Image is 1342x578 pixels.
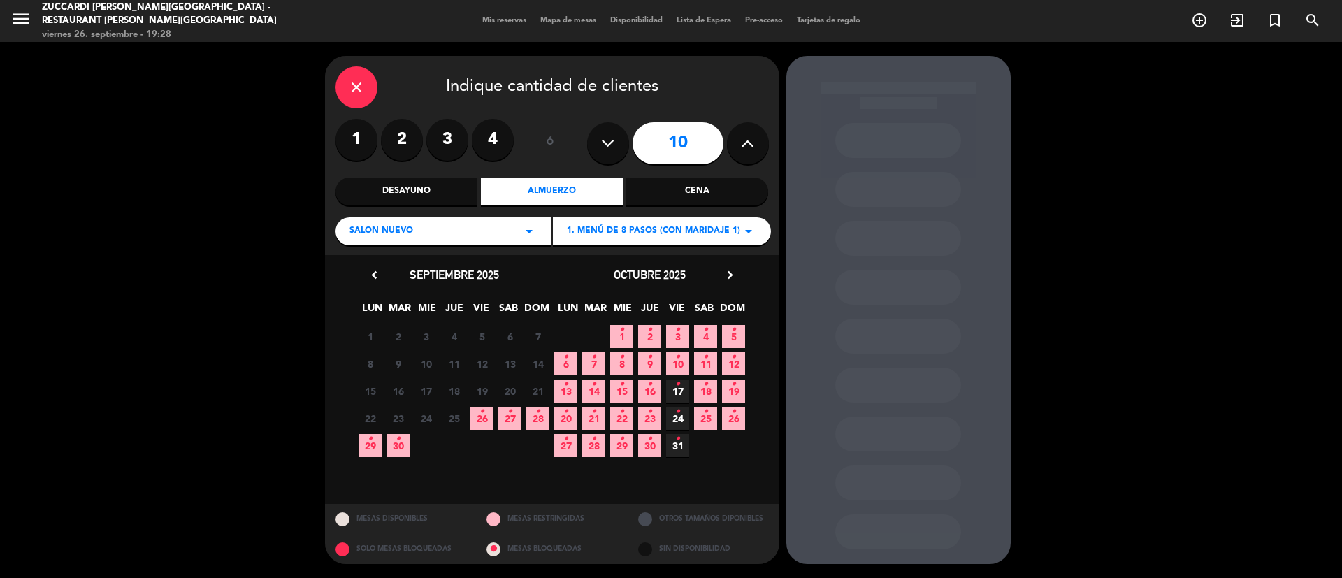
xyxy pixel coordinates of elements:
[582,352,605,375] span: 7
[731,400,736,423] i: •
[638,434,661,457] span: 30
[675,346,680,368] i: •
[387,407,410,430] span: 23
[610,434,633,457] span: 29
[675,428,680,450] i: •
[348,79,365,96] i: close
[722,407,745,430] span: 26
[582,380,605,403] span: 14
[526,352,549,375] span: 14
[603,17,670,24] span: Disponibilidad
[507,400,512,423] i: •
[675,319,680,341] i: •
[387,325,410,348] span: 2
[610,380,633,403] span: 15
[359,380,382,403] span: 15
[387,434,410,457] span: 30
[638,300,661,323] span: JUE
[533,17,603,24] span: Mapa de mesas
[610,325,633,348] span: 1
[722,380,745,403] span: 19
[526,325,549,348] span: 7
[740,223,757,240] i: arrow_drop_down
[1304,12,1321,29] i: search
[694,352,717,375] span: 11
[666,352,689,375] span: 10
[723,268,737,282] i: chevron_right
[470,325,493,348] span: 5
[619,373,624,396] i: •
[638,407,661,430] span: 23
[628,534,779,564] div: SIN DISPONIBILIDAD
[442,407,466,430] span: 25
[675,373,680,396] i: •
[387,352,410,375] span: 9
[582,407,605,430] span: 21
[554,352,577,375] span: 6
[694,380,717,403] span: 18
[414,352,438,375] span: 10
[670,17,738,24] span: Lista de Espera
[693,300,716,323] span: SAB
[1191,12,1208,29] i: add_circle_outline
[628,504,779,534] div: OTROS TAMAÑOS DIPONIBLES
[498,407,521,430] span: 27
[414,380,438,403] span: 17
[563,346,568,368] i: •
[335,178,477,205] div: Desayuno
[442,300,466,323] span: JUE
[359,407,382,430] span: 22
[582,434,605,457] span: 28
[368,428,373,450] i: •
[524,300,547,323] span: DOM
[591,428,596,450] i: •
[526,407,549,430] span: 28
[42,1,325,28] div: Zuccardi [PERSON_NAME][GEOGRAPHIC_DATA] - Restaurant [PERSON_NAME][GEOGRAPHIC_DATA]
[528,119,573,168] div: ó
[325,534,477,564] div: SOLO MESAS BLOQUEADAS
[720,300,743,323] span: DOM
[361,300,384,323] span: LUN
[619,400,624,423] i: •
[442,380,466,403] span: 18
[359,325,382,348] span: 1
[619,319,624,341] i: •
[647,319,652,341] i: •
[563,428,568,450] i: •
[10,8,31,34] button: menu
[498,352,521,375] span: 13
[410,268,499,282] span: septiembre 2025
[479,400,484,423] i: •
[703,346,708,368] i: •
[10,8,31,29] i: menu
[610,352,633,375] span: 8
[567,224,740,238] span: 1. MENÚ DE 8 PASOS (con maridaje 1)
[396,428,401,450] i: •
[666,380,689,403] span: 17
[497,300,520,323] span: SAB
[694,407,717,430] span: 25
[554,380,577,403] span: 13
[349,224,413,238] span: SALON NUEVO
[470,300,493,323] span: VIE
[481,178,623,205] div: Almuerzo
[556,300,579,323] span: LUN
[426,119,468,161] label: 3
[738,17,790,24] span: Pre-acceso
[666,407,689,430] span: 24
[591,400,596,423] i: •
[476,534,628,564] div: MESAS BLOQUEADAS
[703,373,708,396] i: •
[647,373,652,396] i: •
[638,352,661,375] span: 9
[563,400,568,423] i: •
[335,66,769,108] div: Indique cantidad de clientes
[388,300,411,323] span: MAR
[335,119,377,161] label: 1
[647,428,652,450] i: •
[694,325,717,348] span: 4
[731,319,736,341] i: •
[325,504,477,534] div: MESAS DISPONIBLES
[563,373,568,396] i: •
[1267,12,1283,29] i: turned_in_not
